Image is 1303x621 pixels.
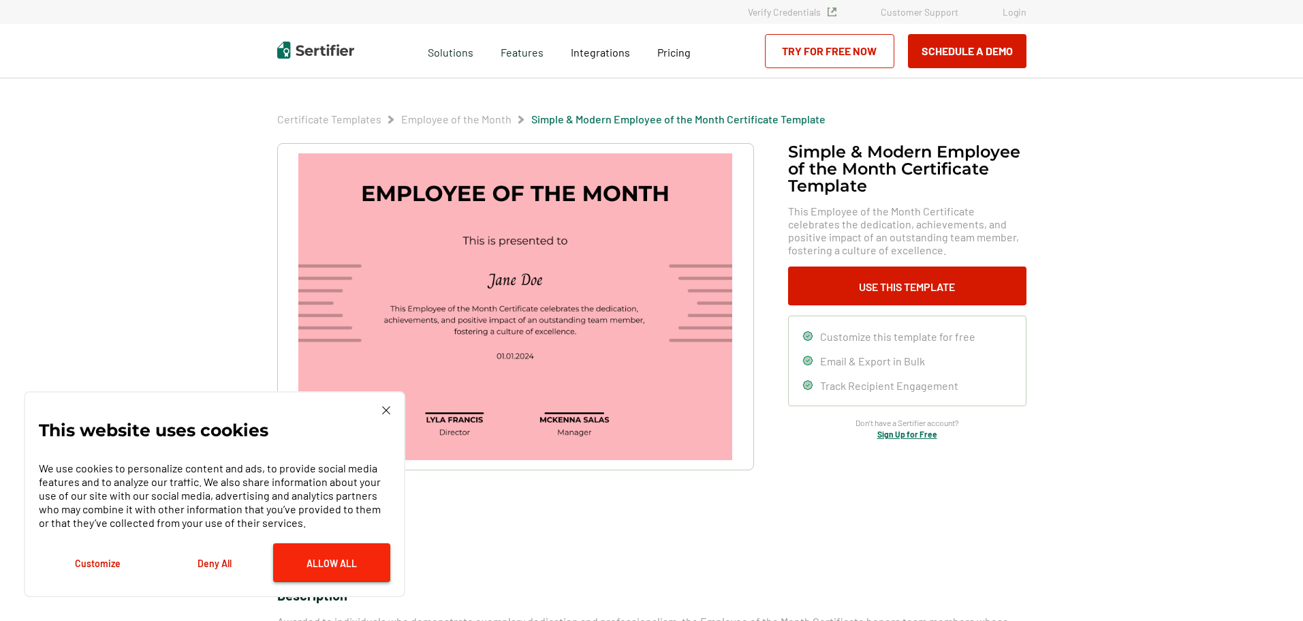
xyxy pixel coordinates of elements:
[531,112,826,126] span: Simple & Modern Employee of the Month Certificate Template
[401,112,512,125] a: Employee of the Month
[156,543,273,582] button: Deny All
[39,543,156,582] button: Customize
[277,112,381,125] a: Certificate Templates
[748,6,836,18] a: Verify Credentials
[788,205,1026,256] span: This Employee of the Month Certificate celebrates the dedication, achievements, and positive impa...
[39,423,268,437] p: This website uses cookies
[788,267,1026,305] button: Use This Template
[908,34,1026,68] button: Schedule a Demo
[820,354,925,367] span: Email & Export in Bulk
[1003,6,1026,18] a: Login
[501,42,544,59] span: Features
[820,379,958,392] span: Track Recipient Engagement
[877,429,937,439] a: Sign Up for Free
[820,330,975,343] span: Customize this template for free
[531,112,826,125] a: Simple & Modern Employee of the Month Certificate Template
[657,42,691,59] a: Pricing
[765,34,894,68] a: Try for Free Now
[298,153,732,460] img: Simple & Modern Employee of the Month Certificate Template
[788,143,1026,194] h1: Simple & Modern Employee of the Month Certificate Template
[881,6,958,18] a: Customer Support
[828,7,836,16] img: Verified
[277,42,354,59] img: Sertifier | Digital Credentialing Platform
[428,42,473,59] span: Solutions
[571,42,630,59] a: Integrations
[855,416,959,429] span: Don’t have a Sertifier account?
[382,406,390,414] img: Cookie Popup Close
[277,112,381,126] span: Certificate Templates
[39,461,390,530] p: We use cookies to personalize content and ads, to provide social media features and to analyze ou...
[657,46,691,59] span: Pricing
[277,112,826,126] div: Breadcrumb
[401,112,512,126] span: Employee of the Month
[571,46,630,59] span: Integrations
[273,543,390,582] button: Allow All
